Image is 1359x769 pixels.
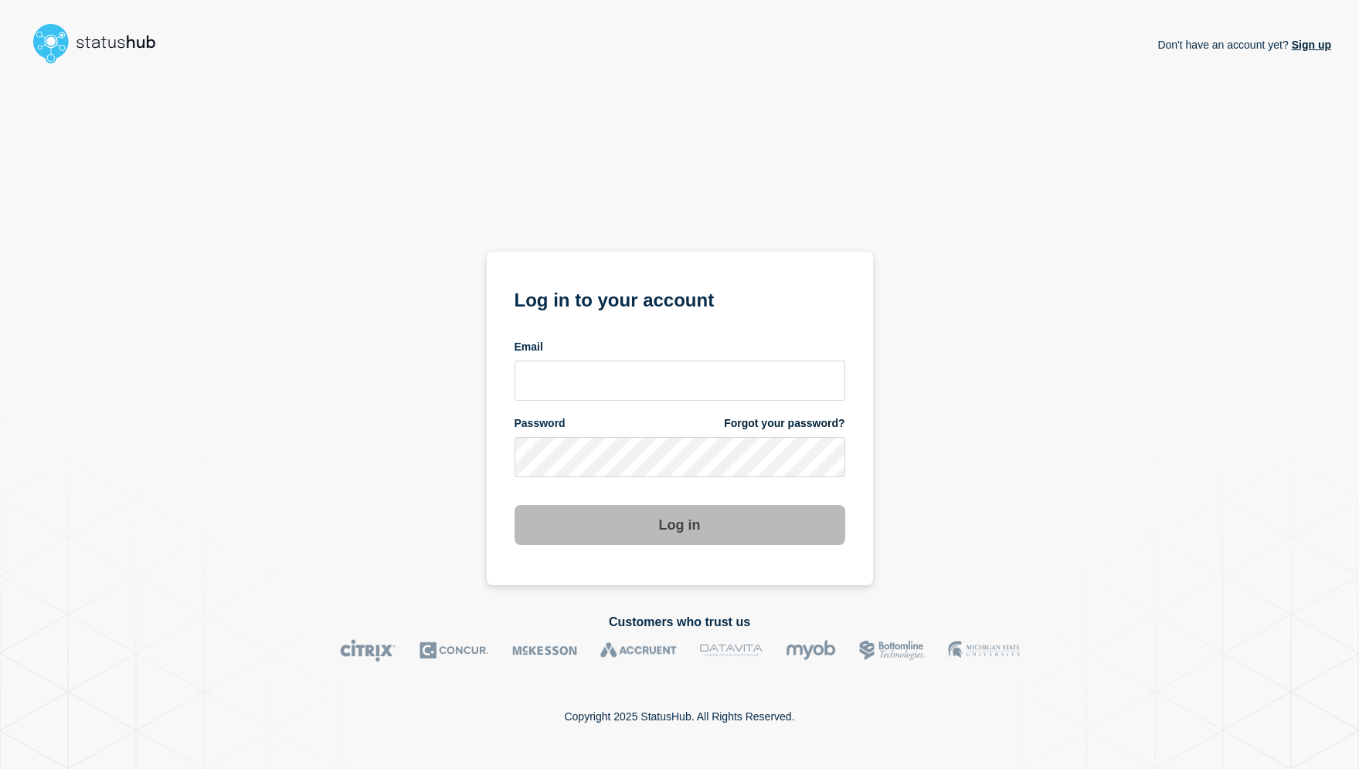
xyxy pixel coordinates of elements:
[564,710,794,723] p: Copyright 2025 StatusHub. All Rights Reserved.
[600,639,677,662] img: Accruent logo
[515,505,845,545] button: Log in
[515,284,845,313] h1: Log in to your account
[724,416,844,431] a: Forgot your password?
[786,639,836,662] img: myob logo
[700,639,763,662] img: DataVita logo
[1157,26,1331,63] p: Don't have an account yet?
[28,19,175,68] img: StatusHub logo
[420,639,489,662] img: Concur logo
[948,639,1020,662] img: MSU logo
[515,416,566,431] span: Password
[859,639,925,662] img: Bottomline logo
[1289,39,1331,51] a: Sign up
[515,340,543,354] span: Email
[515,361,845,401] input: email input
[515,437,845,477] input: password input
[28,615,1331,629] h2: Customers who trust us
[340,639,396,662] img: Citrix logo
[512,639,577,662] img: McKesson logo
